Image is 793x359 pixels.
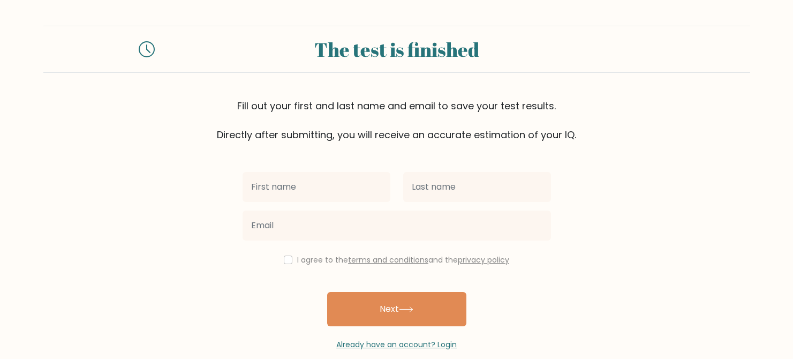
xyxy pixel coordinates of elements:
a: privacy policy [458,255,509,265]
a: terms and conditions [348,255,428,265]
input: Last name [403,172,551,202]
a: Already have an account? Login [336,339,457,350]
div: Fill out your first and last name and email to save your test results. Directly after submitting,... [43,99,750,142]
div: The test is finished [168,35,626,64]
input: Email [243,211,551,241]
label: I agree to the and the [297,255,509,265]
button: Next [327,292,466,326]
input: First name [243,172,390,202]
